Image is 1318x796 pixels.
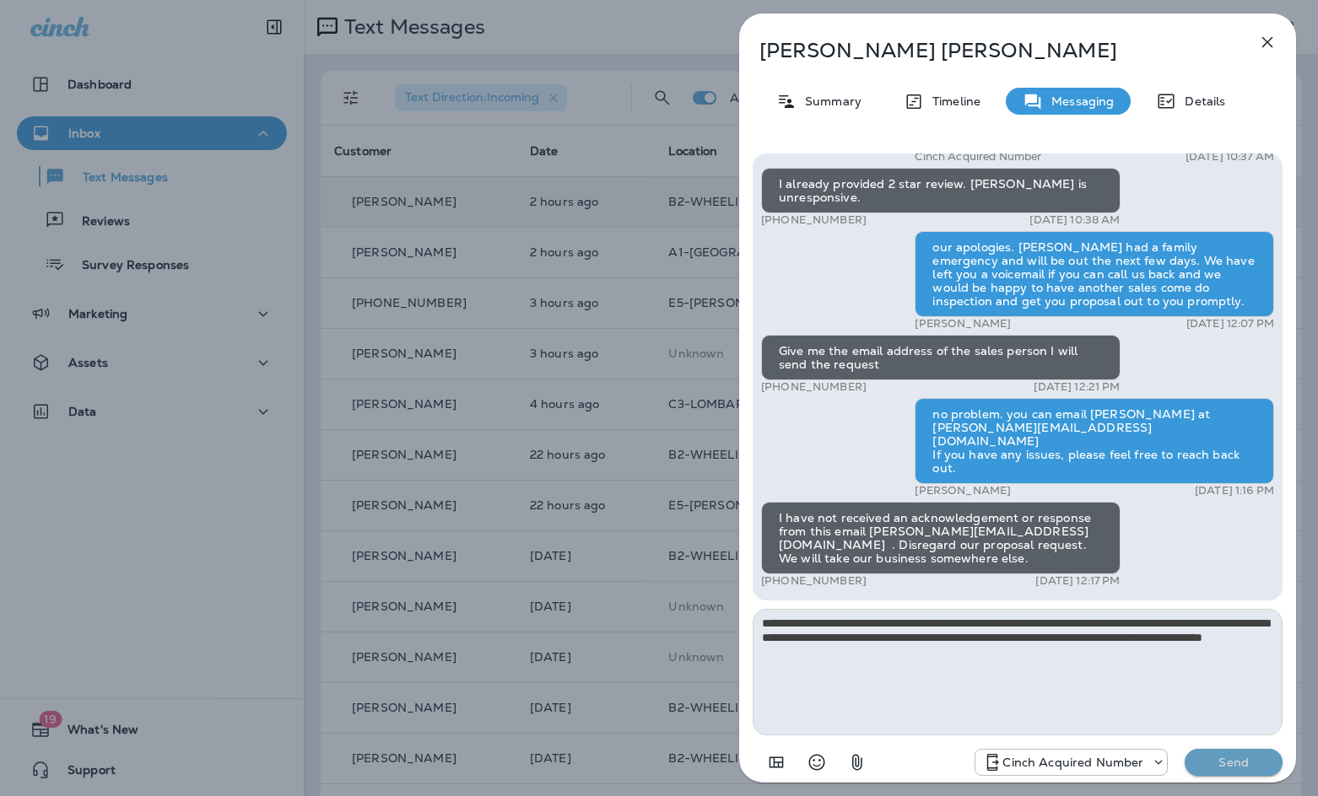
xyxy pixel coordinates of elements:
p: [PERSON_NAME] [915,484,1011,497]
p: [DATE] 12:21 PM [1034,380,1120,394]
p: Send [1198,755,1269,770]
p: Timeline [924,94,980,108]
div: +1 (224) 344-8646 [975,752,1167,772]
p: [PERSON_NAME] [PERSON_NAME] [759,39,1220,62]
div: I have not received an acknowledgement or response from this email [PERSON_NAME][EMAIL_ADDRESS][D... [761,502,1121,574]
button: Send [1185,749,1283,776]
p: [DATE] 10:37 AM [1186,150,1274,164]
p: [PHONE_NUMBER] [761,380,867,394]
div: our apologies. [PERSON_NAME] had a family emergency and will be out the next few days. We have le... [915,231,1274,317]
button: Select an emoji [800,745,834,779]
p: [DATE] 12:07 PM [1186,317,1274,331]
p: Messaging [1043,94,1114,108]
p: [PERSON_NAME] [915,317,1011,331]
p: [PHONE_NUMBER] [761,574,867,588]
p: [DATE] 10:38 AM [1029,213,1120,227]
div: I already provided 2 star review. [PERSON_NAME] is unresponsive. [761,168,1121,213]
p: Summary [797,94,862,108]
p: [PHONE_NUMBER] [761,213,867,227]
div: Give me the email address of the sales person I will send the request [761,335,1121,380]
p: Cinch Acquired Number [1002,756,1143,769]
p: Details [1176,94,1225,108]
p: [DATE] 1:16 PM [1195,484,1274,497]
div: no problem. you can email [PERSON_NAME] at [PERSON_NAME][EMAIL_ADDRESS][DOMAIN_NAME] If you have ... [915,398,1274,484]
p: Cinch Acquired Number [915,150,1041,164]
p: [DATE] 12:17 PM [1035,574,1120,588]
button: Add in a premade template [759,745,793,779]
